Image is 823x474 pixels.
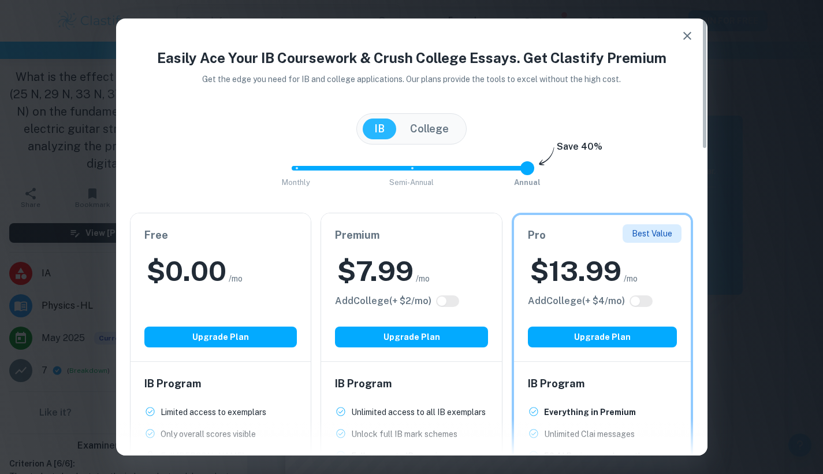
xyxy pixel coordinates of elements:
h6: Premium [335,227,488,243]
span: Semi-Annual [389,178,434,187]
h2: $ 0.00 [147,253,226,290]
h2: $ 13.99 [530,253,621,290]
button: Upgrade Plan [528,327,677,347]
span: Annual [514,178,541,187]
p: Limited access to exemplars [161,406,266,419]
button: Upgrade Plan [335,327,488,347]
h4: Easily Ace Your IB Coursework & Crush College Essays. Get Clastify Premium [130,47,694,68]
button: College [399,118,460,139]
p: Best Value [632,227,672,240]
p: Unlimited access to all IB exemplars [351,406,486,419]
h6: IB Program [144,376,297,392]
h2: $ 7.99 [337,253,414,290]
span: /mo [416,272,430,285]
p: Get the edge you need for IB and college applications. Our plans provide the tools to excel witho... [186,73,637,86]
p: Everything in Premium [544,406,636,419]
button: Upgrade Plan [144,327,297,347]
h6: Pro [528,227,677,243]
span: /mo [229,272,243,285]
h6: IB Program [335,376,488,392]
img: subscription-arrow.svg [539,147,554,166]
h6: Save 40% [557,140,602,160]
h6: Free [144,227,297,243]
h6: IB Program [528,376,677,392]
h6: Click to see all the additional College features. [528,294,625,308]
span: /mo [624,272,638,285]
button: IB [363,118,396,139]
span: Monthly [282,178,310,187]
h6: Click to see all the additional College features. [335,294,431,308]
